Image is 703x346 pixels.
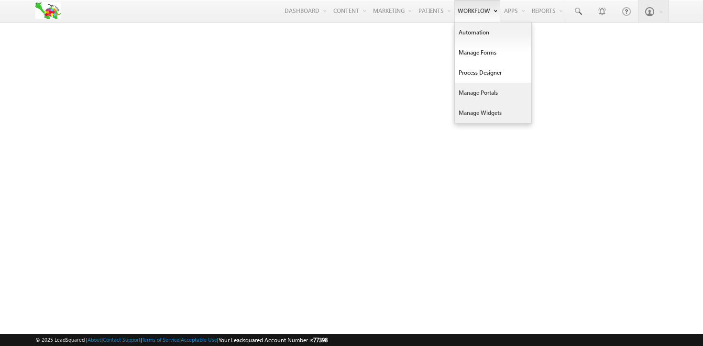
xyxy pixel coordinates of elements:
a: Automation [455,22,531,43]
a: About [88,336,101,343]
span: © 2025 LeadSquared | | | | | [35,335,328,345]
span: Your Leadsquared Account Number is [219,336,328,344]
a: Manage Widgets [455,103,531,123]
a: Terms of Service [142,336,179,343]
a: Manage Portals [455,83,531,103]
a: Manage Forms [455,43,531,63]
img: Custom Logo [35,2,61,19]
a: Process Designer [455,63,531,83]
a: Contact Support [103,336,141,343]
span: 77398 [313,336,328,344]
a: Acceptable Use [181,336,217,343]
